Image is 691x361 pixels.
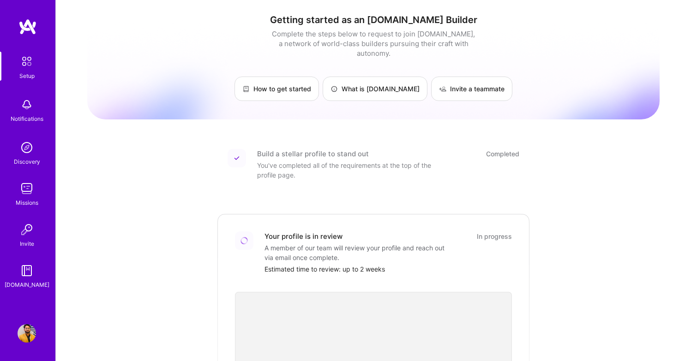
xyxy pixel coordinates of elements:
[477,231,512,241] div: In progress
[270,29,477,58] div: Complete the steps below to request to join [DOMAIN_NAME], a network of world-class builders purs...
[264,231,342,241] div: Your profile is in review
[87,14,660,25] h1: Getting started as an [DOMAIN_NAME] Builder
[15,324,38,343] a: User Avatar
[330,85,338,93] img: What is A.Team
[16,198,38,207] div: Missions
[486,149,519,159] div: Completed
[18,261,36,280] img: guide book
[242,85,250,93] img: How to get started
[439,85,446,93] img: Invite a teammate
[18,138,36,157] img: discovery
[19,71,35,81] div: Setup
[257,149,369,159] div: Build a stellar profile to stand out
[240,237,248,245] img: Loading
[11,114,43,124] div: Notifications
[234,155,240,161] img: Completed
[18,220,36,239] img: Invite
[234,77,319,101] a: How to get started
[17,52,36,71] img: setup
[20,239,34,249] div: Invite
[18,95,36,114] img: bell
[18,18,37,35] img: logo
[257,160,442,180] div: You've completed all of the requirements at the top of the profile page.
[5,280,49,290] div: [DOMAIN_NAME]
[323,77,427,101] a: What is [DOMAIN_NAME]
[264,243,449,262] div: A member of our team will review your profile and reach out via email once complete.
[18,179,36,198] img: teamwork
[431,77,512,101] a: Invite a teammate
[264,264,512,274] div: Estimated time to review: up to 2 weeks
[18,324,36,343] img: User Avatar
[14,157,40,166] div: Discovery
